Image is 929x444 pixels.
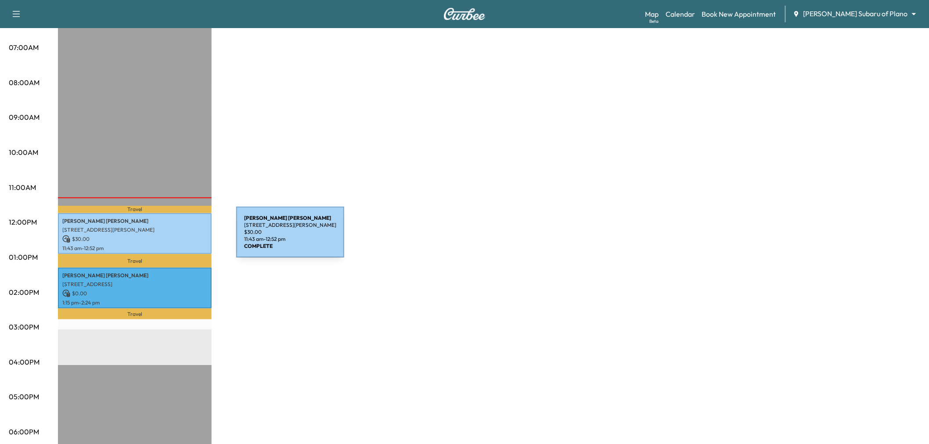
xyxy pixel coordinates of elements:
p: 03:00PM [9,322,39,332]
p: $ 0.00 [62,290,207,297]
p: 10:00AM [9,147,38,158]
p: 07:00AM [9,42,39,53]
p: [PERSON_NAME] [PERSON_NAME] [62,218,207,225]
p: 08:00AM [9,77,40,88]
p: 05:00PM [9,391,39,402]
p: 11:43 am - 12:52 pm [62,245,207,252]
p: 04:00PM [9,357,40,367]
p: Travel [58,206,212,213]
p: 11:00AM [9,182,36,193]
p: 1:15 pm - 2:24 pm [62,299,207,306]
div: Beta [649,18,659,25]
p: [STREET_ADDRESS] [62,281,207,288]
p: [STREET_ADDRESS][PERSON_NAME] [62,226,207,233]
img: Curbee Logo [443,8,486,20]
p: [PERSON_NAME] [PERSON_NAME] [62,272,207,279]
p: 06:00PM [9,426,39,437]
a: Calendar [666,9,695,19]
p: Travel [58,254,212,268]
a: MapBeta [645,9,659,19]
span: [PERSON_NAME] Subaru of Plano [803,9,908,19]
a: Book New Appointment [702,9,776,19]
p: Travel [58,308,212,320]
p: 01:00PM [9,252,38,262]
p: 09:00AM [9,112,40,122]
p: 12:00PM [9,217,37,227]
p: 02:00PM [9,287,39,297]
p: $ 30.00 [62,235,207,243]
